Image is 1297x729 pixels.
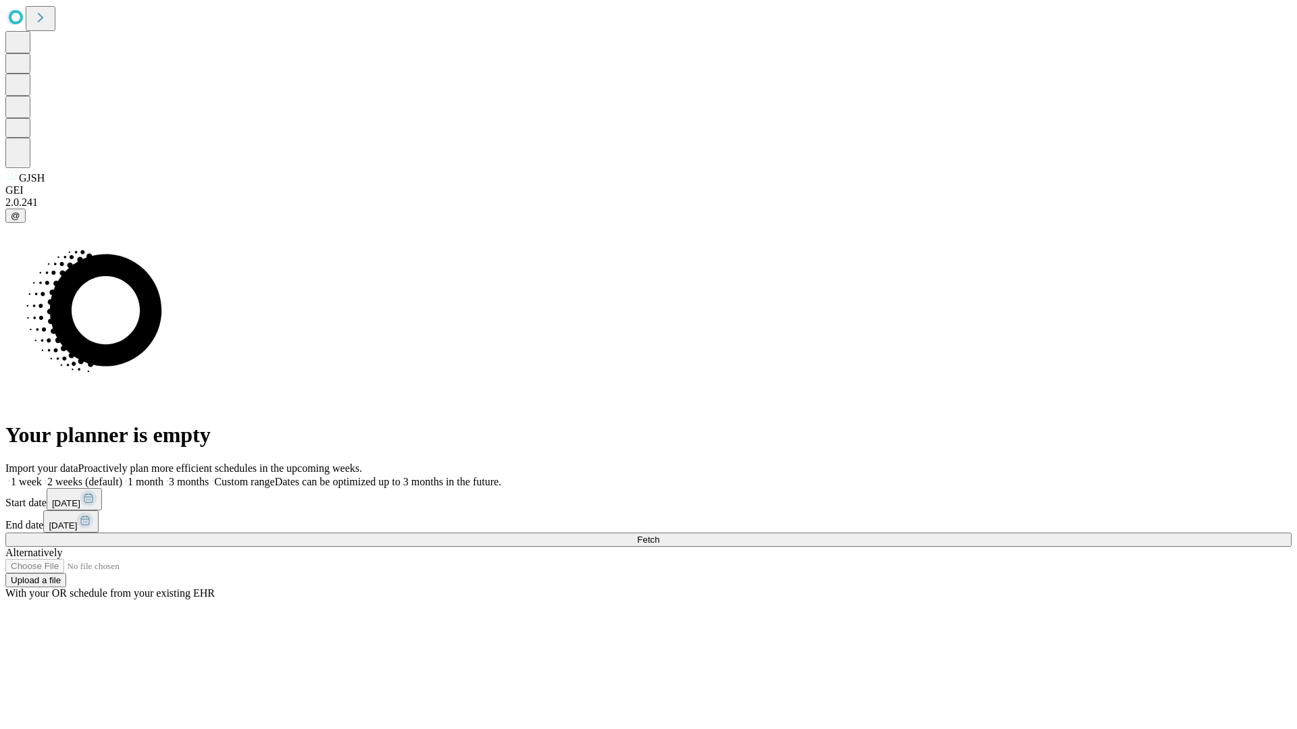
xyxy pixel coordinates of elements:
span: [DATE] [52,498,80,508]
span: GJSH [19,172,45,184]
span: @ [11,211,20,221]
span: Fetch [637,535,659,545]
h1: Your planner is empty [5,423,1292,448]
button: Upload a file [5,573,66,587]
button: Fetch [5,533,1292,547]
span: 2 weeks (default) [47,476,122,487]
span: Custom range [214,476,274,487]
span: With your OR schedule from your existing EHR [5,587,215,599]
div: GEI [5,184,1292,196]
span: Proactively plan more efficient schedules in the upcoming weeks. [78,462,362,474]
span: Alternatively [5,547,62,558]
button: [DATE] [43,510,99,533]
span: 1 week [11,476,42,487]
span: 3 months [169,476,209,487]
span: Dates can be optimized up to 3 months in the future. [275,476,501,487]
span: [DATE] [49,520,77,531]
span: Import your data [5,462,78,474]
div: 2.0.241 [5,196,1292,209]
span: 1 month [128,476,163,487]
button: [DATE] [47,488,102,510]
div: End date [5,510,1292,533]
div: Start date [5,488,1292,510]
button: @ [5,209,26,223]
